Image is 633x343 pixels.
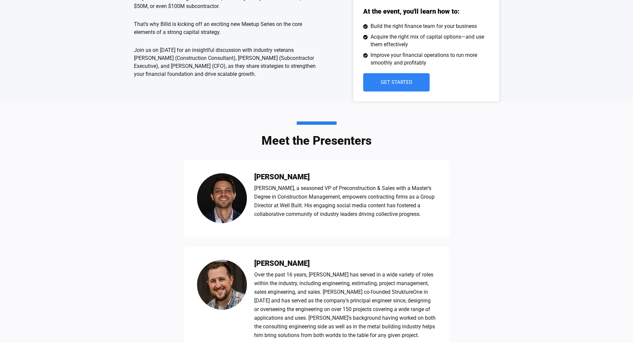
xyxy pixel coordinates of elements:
div: [PERSON_NAME], a seasoned VP of Preconstruction & Sales with a Master’s Degree in Construction Ma... [254,184,436,219]
span: Get Started [380,80,412,85]
h3: [PERSON_NAME] [254,173,436,181]
span: Build the right finance team for your business [369,23,477,30]
p: Join us on [DATE] for an insightful discussion with industry veterans [PERSON_NAME] (Construction... [134,46,317,78]
span: Improve your financial operations to run more smoothly and profitably [369,52,489,67]
a: Get Started [363,73,430,91]
div: Over the past 16 years, [PERSON_NAME] has served in a wide variety of roles within the industry, ... [254,270,436,340]
h3: [PERSON_NAME] [254,260,436,267]
p: That’s why Billd is kicking off an exciting new Meetup Series on the core elements of a strong ca... [134,20,317,36]
span: Acquire the right mix of capital options—and use them effectively [369,33,489,48]
h3: Meet the Presenters [262,121,371,147]
h3: At the event, you'll learn how to: [363,7,460,16]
